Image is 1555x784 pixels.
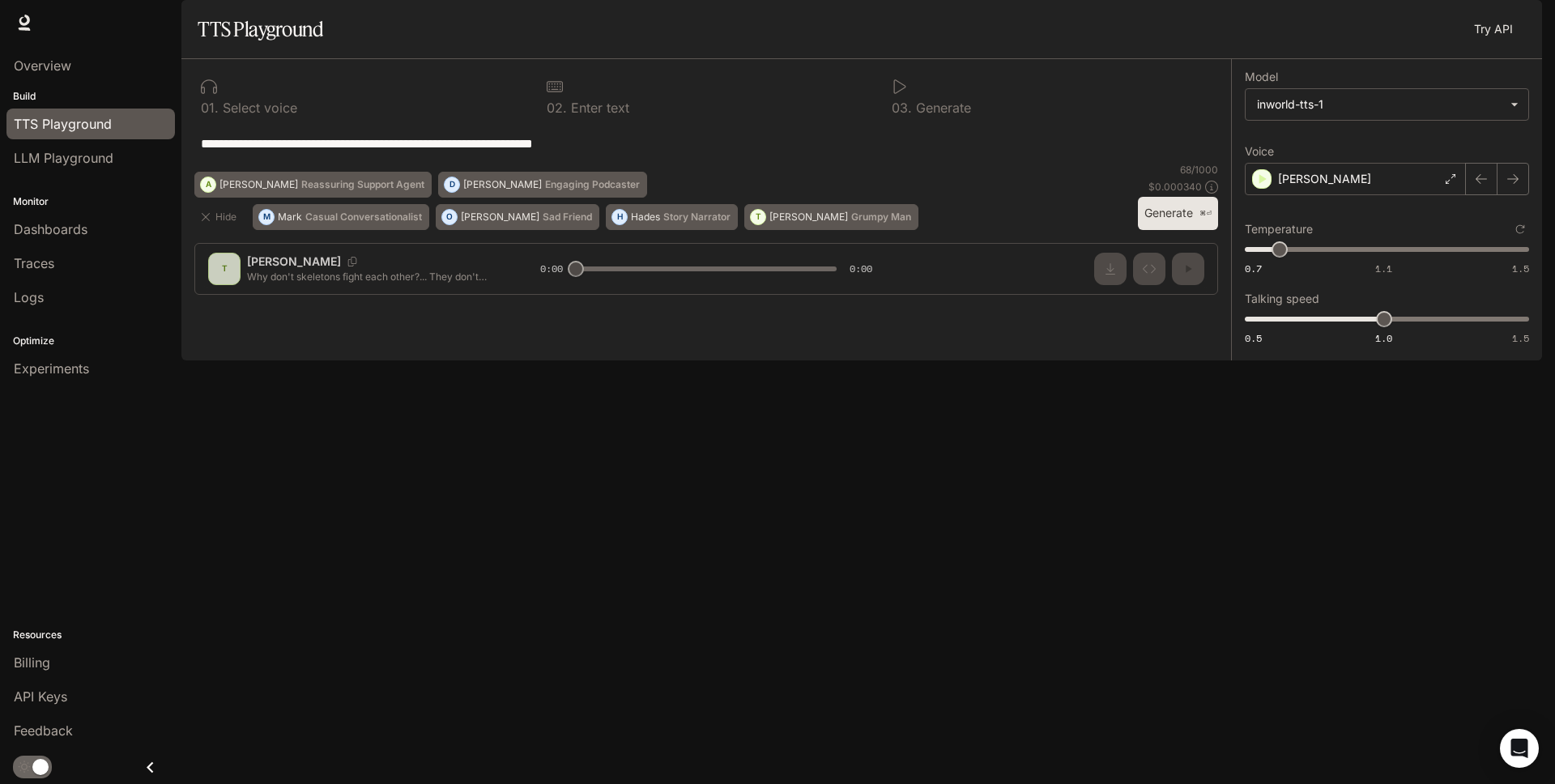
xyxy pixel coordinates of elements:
span: 1.1 [1375,262,1392,275]
div: D [445,172,459,198]
span: 1.5 [1512,262,1529,275]
p: 0 1 . [201,101,219,114]
div: Open Intercom Messenger [1500,729,1539,768]
a: Try API [1468,13,1519,45]
div: inworld-tts-1 [1246,89,1528,120]
h1: TTS Playground [198,13,323,45]
div: A [201,172,215,198]
span: 0.5 [1245,331,1262,345]
button: T[PERSON_NAME]Grumpy Man [744,204,918,230]
button: Hide [194,204,246,230]
button: D[PERSON_NAME]Engaging Podcaster [438,172,647,198]
div: T [751,204,765,230]
p: Story Narrator [663,212,731,222]
p: Enter text [567,101,629,114]
div: H [612,204,627,230]
div: O [442,204,457,230]
p: 0 2 . [547,101,567,114]
button: HHadesStory Narrator [606,204,738,230]
span: 0.7 [1245,262,1262,275]
p: 0 3 . [892,101,912,114]
p: [PERSON_NAME] [219,180,298,190]
p: [PERSON_NAME] [463,180,542,190]
p: $ 0.000340 [1148,180,1202,194]
p: Grumpy Man [851,212,911,222]
p: Generate [912,101,971,114]
p: [PERSON_NAME] [769,212,848,222]
button: MMarkCasual Conversationalist [253,204,429,230]
span: 1.0 [1375,331,1392,345]
p: 68 / 1000 [1180,163,1218,177]
p: Engaging Podcaster [545,180,640,190]
p: ⌘⏎ [1199,209,1212,219]
p: Model [1245,71,1278,83]
p: Voice [1245,146,1274,157]
span: 1.5 [1512,331,1529,345]
p: Hades [631,212,660,222]
p: [PERSON_NAME] [461,212,539,222]
p: Temperature [1245,224,1313,235]
p: Talking speed [1245,293,1319,305]
p: Mark [278,212,302,222]
p: Select voice [219,101,297,114]
div: M [259,204,274,230]
p: Reassuring Support Agent [301,180,424,190]
p: [PERSON_NAME] [1278,171,1371,187]
div: inworld-tts-1 [1257,96,1502,113]
button: A[PERSON_NAME]Reassuring Support Agent [194,172,432,198]
p: Casual Conversationalist [305,212,422,222]
button: Reset to default [1511,220,1529,238]
button: O[PERSON_NAME]Sad Friend [436,204,599,230]
button: Generate⌘⏎ [1138,197,1218,230]
p: Sad Friend [543,212,592,222]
